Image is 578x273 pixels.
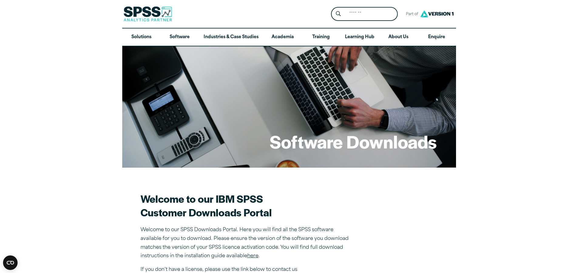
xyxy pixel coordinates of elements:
[122,28,161,46] a: Solutions
[340,28,379,46] a: Learning Hub
[199,28,263,46] a: Industries & Case Studies
[3,255,18,270] button: Open CMP widget
[161,28,199,46] a: Software
[403,10,419,19] span: Part of
[123,6,172,22] img: SPSS Analytics Partner
[302,28,340,46] a: Training
[336,11,341,16] svg: Search magnifying glass icon
[140,226,353,261] p: Welcome to our SPSS Downloads Portal. Here you will find all the SPSS software available for you ...
[263,28,302,46] a: Academia
[379,28,417,46] a: About Us
[247,254,259,258] a: here
[331,7,398,21] form: Site Header Search Form
[122,28,456,46] nav: Desktop version of site main menu
[417,28,456,46] a: Enquire
[419,8,455,19] img: Version1 Logo
[140,192,353,219] h2: Welcome to our IBM SPSS Customer Downloads Portal
[333,8,344,20] button: Search magnifying glass icon
[270,130,437,153] h1: Software Downloads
